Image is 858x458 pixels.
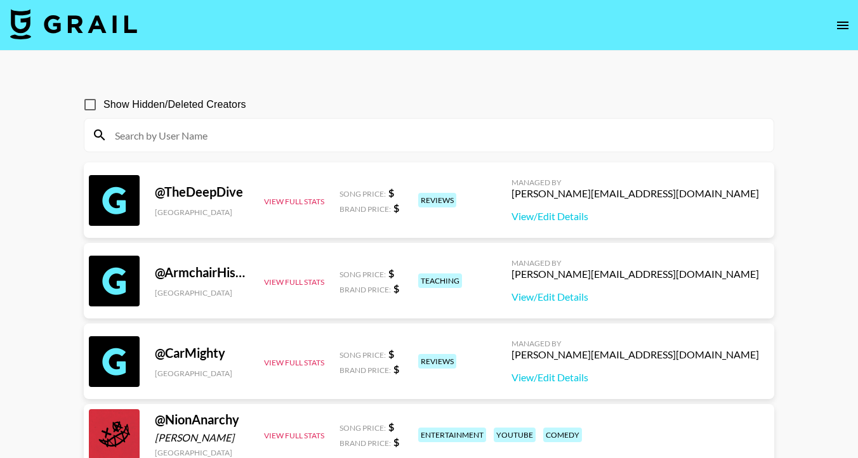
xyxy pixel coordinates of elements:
[155,288,249,298] div: [GEOGRAPHIC_DATA]
[10,9,137,39] img: Grail Talent
[264,431,324,440] button: View Full Stats
[264,197,324,206] button: View Full Stats
[830,13,855,38] button: open drawer
[543,428,582,442] div: comedy
[340,189,386,199] span: Song Price:
[393,202,399,214] strong: $
[418,273,462,288] div: teaching
[511,210,759,223] a: View/Edit Details
[155,448,249,457] div: [GEOGRAPHIC_DATA]
[103,97,246,112] span: Show Hidden/Deleted Creators
[340,438,391,448] span: Brand Price:
[418,354,456,369] div: reviews
[155,345,249,361] div: @ CarMighty
[388,421,394,433] strong: $
[388,267,394,279] strong: $
[511,187,759,200] div: [PERSON_NAME][EMAIL_ADDRESS][DOMAIN_NAME]
[418,428,486,442] div: entertainment
[107,125,766,145] input: Search by User Name
[388,186,394,199] strong: $
[494,428,536,442] div: youtube
[393,436,399,448] strong: $
[511,268,759,280] div: [PERSON_NAME][EMAIL_ADDRESS][DOMAIN_NAME]
[511,371,759,384] a: View/Edit Details
[340,365,391,375] span: Brand Price:
[155,431,249,444] div: [PERSON_NAME]
[155,265,249,280] div: @ ArmchairHistorian
[511,291,759,303] a: View/Edit Details
[264,358,324,367] button: View Full Stats
[340,423,386,433] span: Song Price:
[155,184,249,200] div: @ TheDeepDive
[340,285,391,294] span: Brand Price:
[393,282,399,294] strong: $
[340,350,386,360] span: Song Price:
[155,207,249,217] div: [GEOGRAPHIC_DATA]
[511,348,759,361] div: [PERSON_NAME][EMAIL_ADDRESS][DOMAIN_NAME]
[511,339,759,348] div: Managed By
[418,193,456,207] div: reviews
[340,204,391,214] span: Brand Price:
[155,412,249,428] div: @ NionAnarchy
[155,369,249,378] div: [GEOGRAPHIC_DATA]
[388,348,394,360] strong: $
[264,277,324,287] button: View Full Stats
[340,270,386,279] span: Song Price:
[511,178,759,187] div: Managed By
[511,258,759,268] div: Managed By
[393,363,399,375] strong: $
